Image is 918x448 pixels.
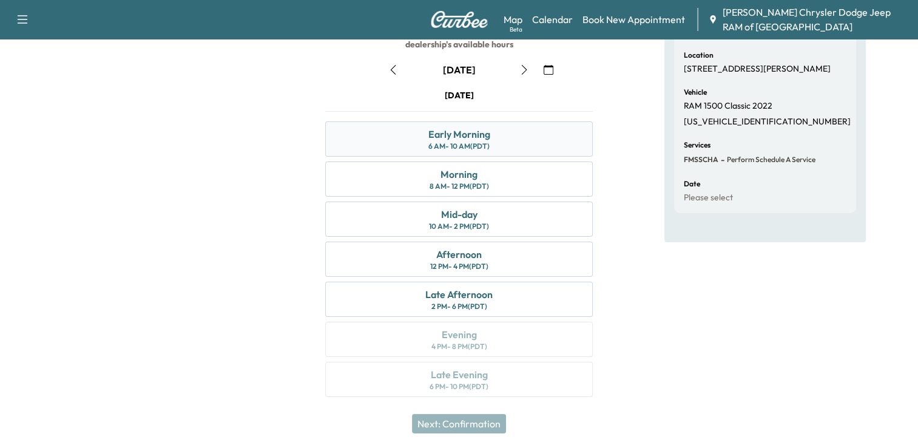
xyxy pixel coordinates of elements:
[532,12,573,27] a: Calendar
[684,180,700,188] h6: Date
[684,141,710,149] h6: Services
[582,12,685,27] a: Book New Appointment
[428,127,490,141] div: Early Morning
[718,154,724,166] span: -
[724,155,815,165] span: Perform Schedule A Service
[684,64,831,75] p: [STREET_ADDRESS][PERSON_NAME]
[425,287,493,302] div: Late Afternoon
[440,167,478,182] div: Morning
[684,192,733,203] p: Please select
[429,182,488,191] div: 8 AM - 12 PM (PDT)
[504,12,522,27] a: MapBeta
[440,207,477,222] div: Mid-day
[684,101,772,112] p: RAM 1500 Classic 2022
[723,5,908,34] span: [PERSON_NAME] Chrysler Dodge Jeep RAM of [GEOGRAPHIC_DATA]
[684,52,714,59] h6: Location
[436,247,482,262] div: Afternoon
[405,27,600,50] b: appointments will always fall within the dealership's available hours
[429,222,489,231] div: 10 AM - 2 PM (PDT)
[510,25,522,34] div: Beta
[442,63,475,76] div: [DATE]
[684,89,707,96] h6: Vehicle
[431,302,487,311] div: 2 PM - 6 PM (PDT)
[684,155,718,165] span: FMSSCHA
[430,11,488,28] img: Curbee Logo
[684,117,851,127] p: [US_VEHICLE_IDENTIFICATION_NUMBER]
[428,141,490,151] div: 6 AM - 10 AM (PDT)
[430,262,488,271] div: 12 PM - 4 PM (PDT)
[444,89,473,101] div: [DATE]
